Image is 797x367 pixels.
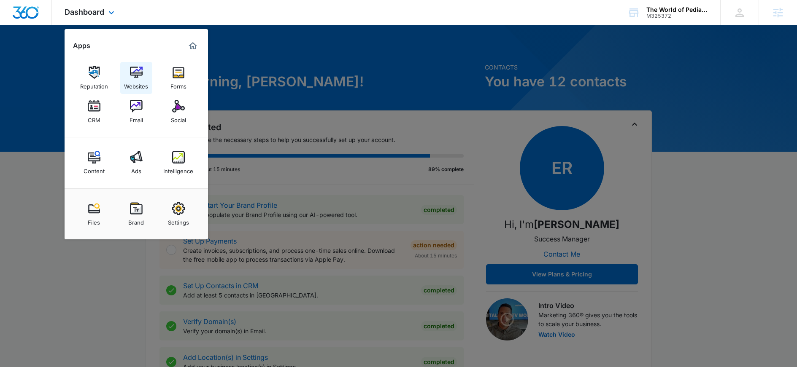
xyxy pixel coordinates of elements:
[120,96,152,128] a: Email
[162,198,195,230] a: Settings
[130,113,143,123] div: Email
[88,113,100,123] div: CRM
[78,198,110,230] a: Files
[120,147,152,179] a: Ads
[128,215,144,226] div: Brand
[80,79,108,90] div: Reputation
[171,113,186,123] div: Social
[88,215,100,226] div: Files
[168,215,189,226] div: Settings
[120,198,152,230] a: Brand
[78,147,110,179] a: Content
[163,163,193,174] div: Intelligence
[646,6,708,13] div: account name
[162,96,195,128] a: Social
[162,147,195,179] a: Intelligence
[120,62,152,94] a: Websites
[78,62,110,94] a: Reputation
[65,8,104,16] span: Dashboard
[73,42,90,50] h2: Apps
[84,163,105,174] div: Content
[186,39,200,53] a: Marketing 360® Dashboard
[131,163,141,174] div: Ads
[162,62,195,94] a: Forms
[170,79,186,90] div: Forms
[646,13,708,19] div: account id
[124,79,148,90] div: Websites
[78,96,110,128] a: CRM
